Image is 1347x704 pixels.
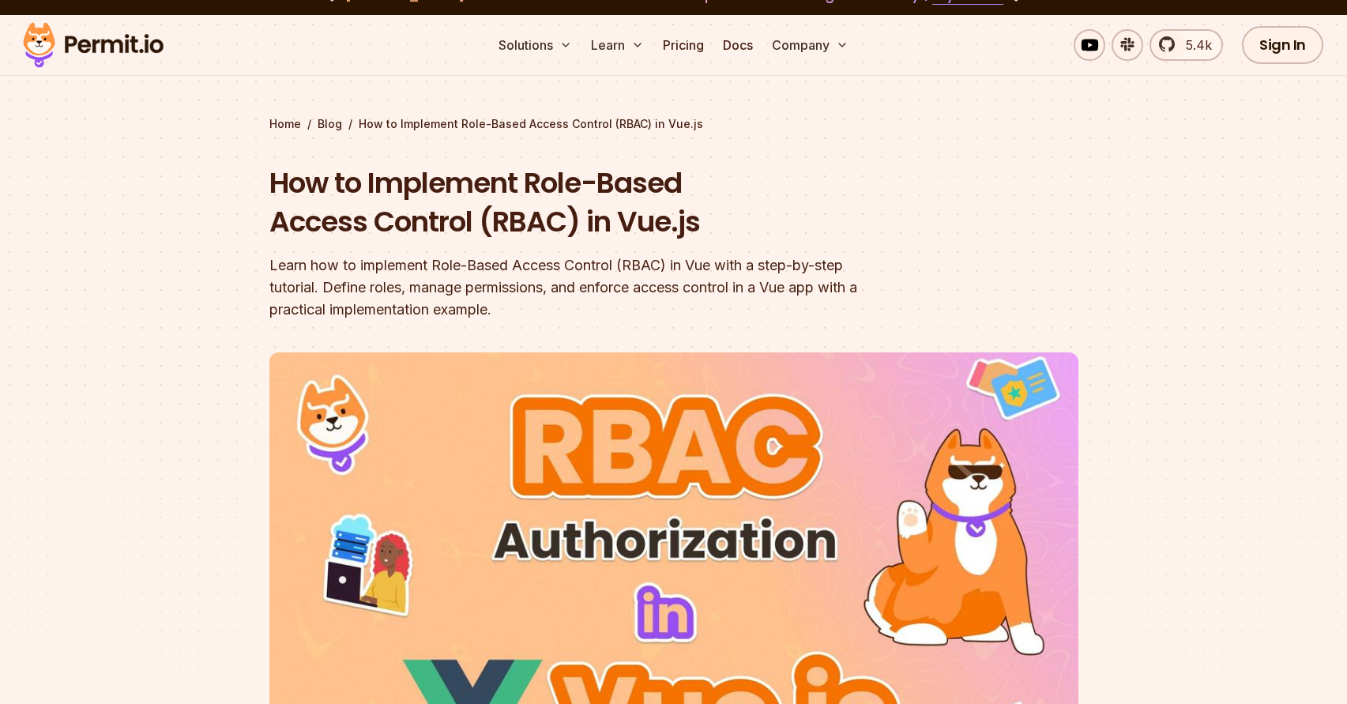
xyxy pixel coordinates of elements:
a: Pricing [657,29,710,61]
span: 5.4k [1176,36,1212,55]
div: / / [269,116,1078,132]
button: Company [766,29,855,61]
div: Learn how to implement Role-Based Access Control (RBAC) in Vue with a step-by-step tutorial. Defi... [269,254,876,321]
a: 5.4k [1149,29,1223,61]
a: Docs [717,29,759,61]
button: Solutions [492,29,578,61]
a: Home [269,116,301,132]
img: Permit logo [16,18,171,72]
h1: How to Implement Role-Based Access Control (RBAC) in Vue.js [269,164,876,242]
a: Sign In [1242,26,1323,64]
a: Blog [318,116,342,132]
button: Learn [585,29,650,61]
